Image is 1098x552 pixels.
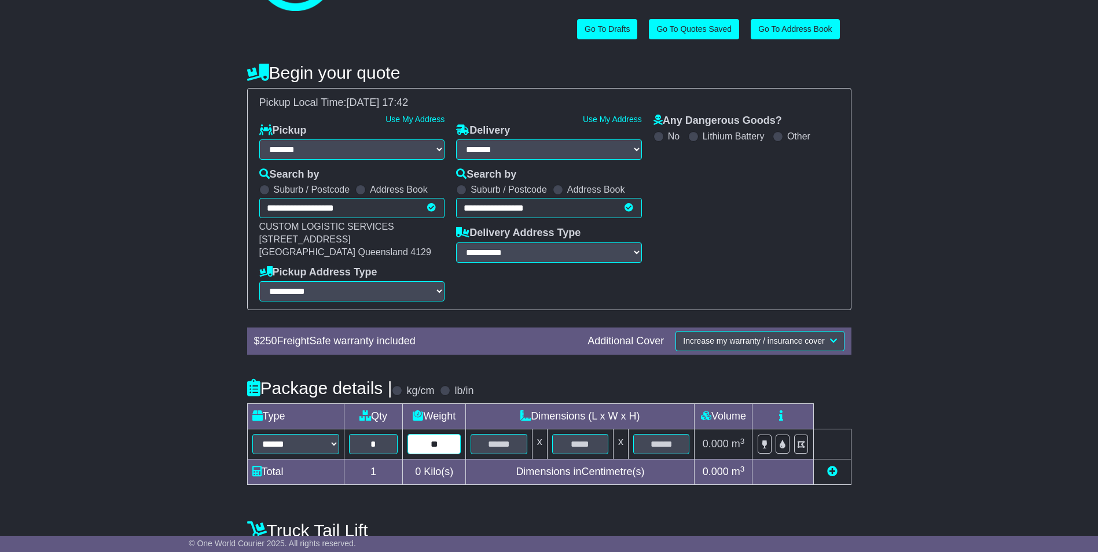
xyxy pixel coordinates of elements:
span: [GEOGRAPHIC_DATA] Queensland 4129 [259,247,431,257]
span: 0 [415,466,421,477]
label: Address Book [370,184,428,195]
a: Use My Address [385,115,445,124]
td: Dimensions (L x W x H) [466,404,695,429]
label: Delivery [456,124,510,137]
span: 0.000 [703,466,729,477]
span: m [732,438,745,450]
td: Kilo(s) [403,459,466,485]
label: Lithium Battery [703,131,765,142]
a: Add new item [827,466,838,477]
label: Other [787,131,810,142]
span: © One World Courier 2025. All rights reserved. [189,539,356,548]
span: [STREET_ADDRESS] [259,234,351,244]
label: Any Dangerous Goods? [653,115,782,127]
label: kg/cm [406,385,434,398]
td: x [532,429,547,459]
div: Additional Cover [582,335,670,348]
h4: Begin your quote [247,63,851,82]
label: Search by [456,168,516,181]
label: No [668,131,680,142]
div: Pickup Local Time: [254,97,845,109]
a: Go To Drafts [577,19,637,39]
td: Weight [403,404,466,429]
td: x [614,429,629,459]
a: Go To Address Book [751,19,839,39]
span: m [732,466,745,477]
a: Go To Quotes Saved [649,19,739,39]
td: Total [247,459,344,485]
span: 250 [260,335,277,347]
label: Delivery Address Type [456,227,581,240]
td: Volume [695,404,752,429]
label: Search by [259,168,320,181]
td: Qty [344,404,403,429]
span: [DATE] 17:42 [347,97,409,108]
label: Pickup Address Type [259,266,377,279]
h4: Package details | [247,378,392,398]
td: Dimensions in Centimetre(s) [466,459,695,485]
label: Suburb / Postcode [274,184,350,195]
span: CUSTOM LOGISTIC SERVICES [259,222,394,231]
span: 0.000 [703,438,729,450]
a: Use My Address [583,115,642,124]
div: $ FreightSafe warranty included [248,335,582,348]
label: Pickup [259,124,307,137]
span: Increase my warranty / insurance cover [683,336,824,345]
button: Increase my warranty / insurance cover [675,331,844,351]
h4: Truck Tail Lift [247,521,851,540]
td: Type [247,404,344,429]
td: 1 [344,459,403,485]
sup: 3 [740,437,745,446]
label: lb/in [454,385,473,398]
label: Address Book [567,184,625,195]
sup: 3 [740,465,745,473]
label: Suburb / Postcode [471,184,547,195]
